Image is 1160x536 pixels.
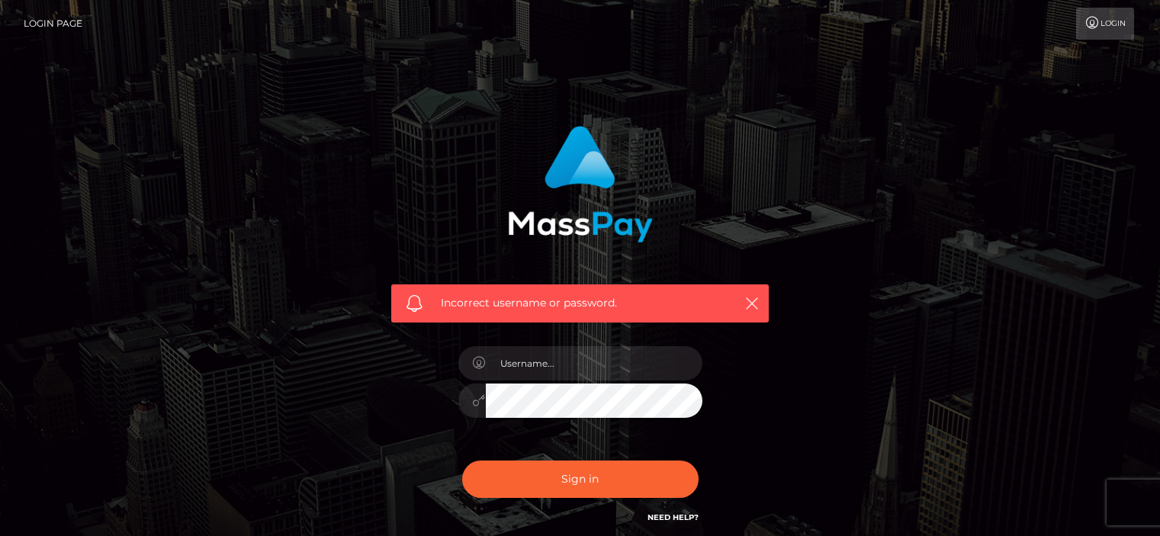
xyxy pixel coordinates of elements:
a: Login Page [24,8,82,40]
a: Login [1076,8,1134,40]
input: Username... [486,346,702,380]
button: Sign in [462,461,699,498]
img: MassPay Login [508,126,653,242]
span: Incorrect username or password. [441,295,719,311]
a: Need Help? [647,512,699,522]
